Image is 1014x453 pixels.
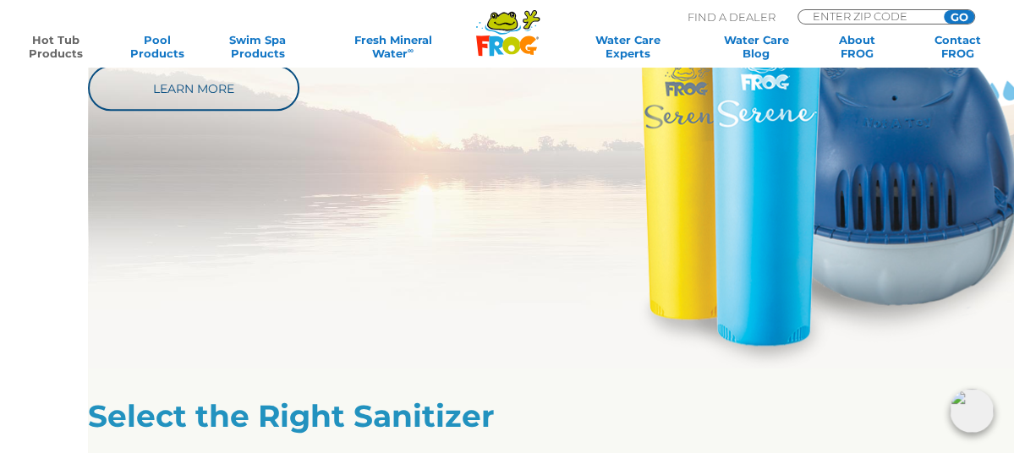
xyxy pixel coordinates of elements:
a: Water CareExperts [561,33,695,60]
sup: ∞ [408,46,414,55]
a: Water CareBlog [717,33,796,60]
img: openIcon [950,389,994,433]
a: Fresh MineralWater∞ [320,33,467,60]
a: PoolProducts [118,33,196,60]
a: Swim SpaProducts [218,33,297,60]
a: Hot TubProducts [17,33,96,60]
a: ContactFROG [918,33,997,60]
input: Zip Code Form [811,10,925,22]
a: Learn More [88,65,299,111]
p: Find A Dealer [688,9,776,25]
a: AboutFROG [818,33,896,60]
h2: Select the Right Sanitizer [88,398,595,434]
input: GO [944,10,974,24]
